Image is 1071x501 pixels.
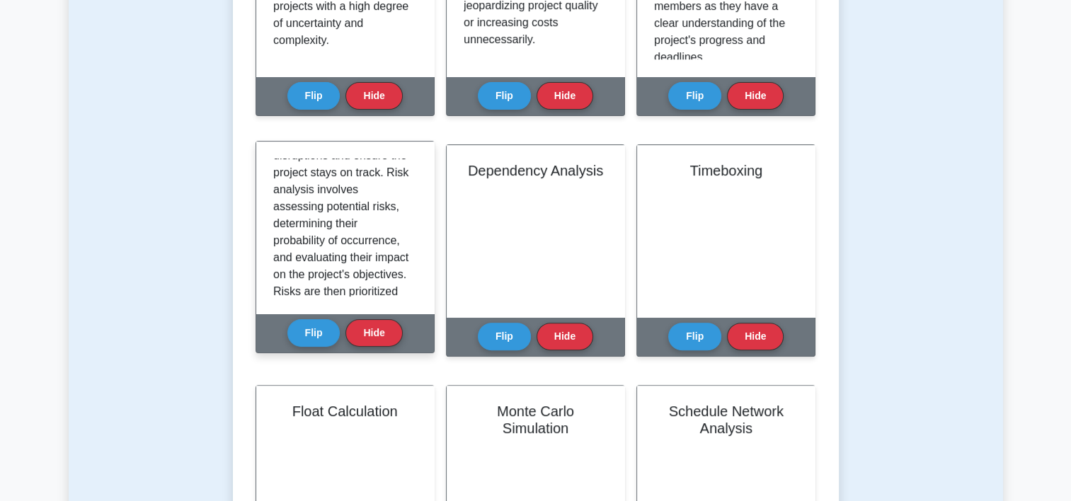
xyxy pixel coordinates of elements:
h2: Float Calculation [273,403,417,420]
button: Hide [345,319,402,347]
button: Hide [727,323,784,350]
h2: Dependency Analysis [464,162,607,179]
button: Hide [345,82,402,110]
h2: Schedule Network Analysis [654,403,798,437]
h2: Timeboxing [654,162,798,179]
button: Flip [478,323,531,350]
button: Hide [727,82,784,110]
button: Flip [478,82,531,110]
h2: Monte Carlo Simulation [464,403,607,437]
button: Hide [537,82,593,110]
button: Flip [668,323,721,350]
button: Flip [287,82,340,110]
button: Flip [287,319,340,347]
button: Hide [537,323,593,350]
button: Flip [668,82,721,110]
